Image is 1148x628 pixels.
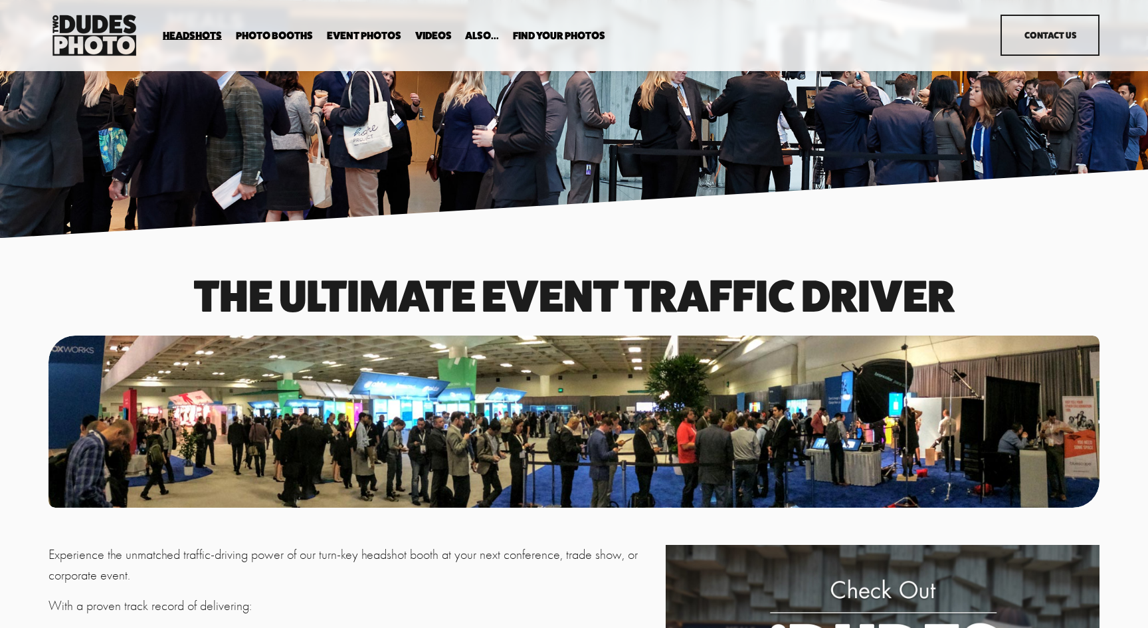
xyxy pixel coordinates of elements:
a: Event Photos [327,29,401,42]
p: With a proven track record of delivering: [48,596,659,616]
a: folder dropdown [465,29,499,42]
a: Contact Us [1001,15,1100,56]
span: Photo Booths [236,31,313,41]
a: folder dropdown [163,29,222,42]
span: Headshots [163,31,222,41]
img: Two Dudes Photo | Headshots, Portraits &amp; Photo Booths [48,11,140,59]
span: Find Your Photos [513,31,605,41]
a: folder dropdown [236,29,313,42]
a: folder dropdown [513,29,605,42]
span: Also... [465,31,499,41]
a: Videos [415,29,452,42]
h1: The Ultimate event traffic driver [48,276,1100,316]
p: Experience the unmatched traffic-driving power of our turn-key headshot booth at your next confer... [48,545,659,585]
